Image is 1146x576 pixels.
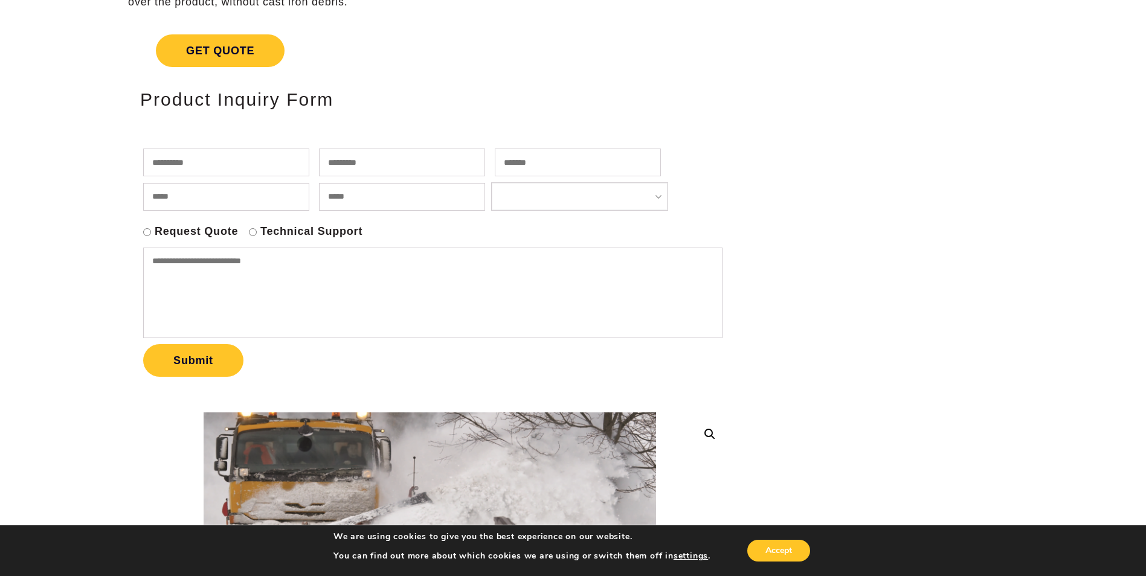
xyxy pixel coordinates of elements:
[333,551,710,562] p: You can find out more about which cookies we are using or switch them off in .
[140,89,719,109] h2: Product Inquiry Form
[128,20,732,82] a: Get Quote
[155,225,238,238] label: Request Quote
[674,551,708,562] button: settings
[747,540,810,562] button: Accept
[333,531,710,542] p: We are using cookies to give you the best experience on our website.
[260,225,362,238] label: Technical Support
[156,34,285,67] span: Get Quote
[143,344,243,377] button: Submit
